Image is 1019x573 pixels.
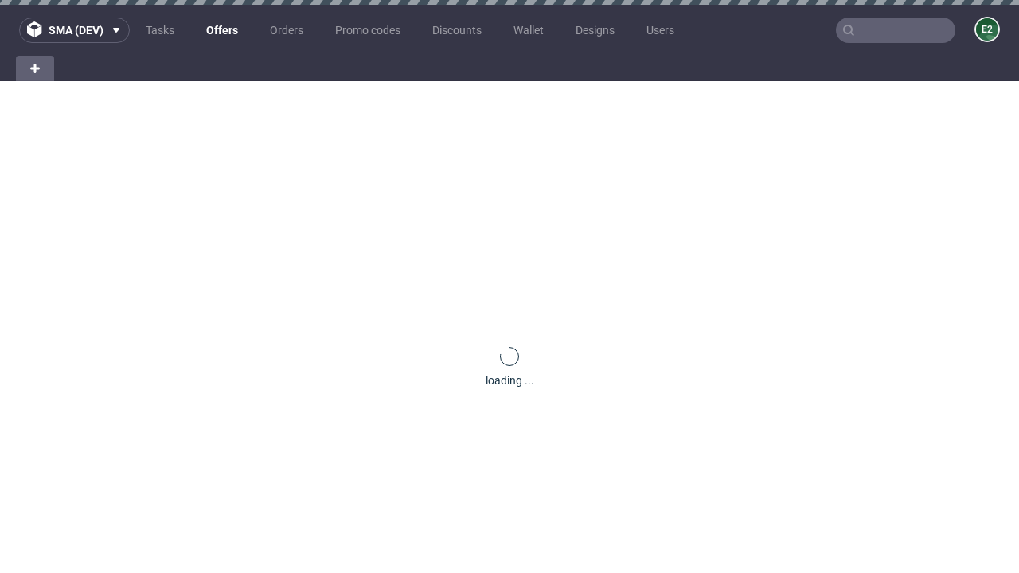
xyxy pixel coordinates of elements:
[486,372,534,388] div: loading ...
[260,18,313,43] a: Orders
[423,18,491,43] a: Discounts
[136,18,184,43] a: Tasks
[976,18,998,41] figcaption: e2
[19,18,130,43] button: sma (dev)
[504,18,553,43] a: Wallet
[326,18,410,43] a: Promo codes
[637,18,684,43] a: Users
[49,25,103,36] span: sma (dev)
[566,18,624,43] a: Designs
[197,18,248,43] a: Offers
